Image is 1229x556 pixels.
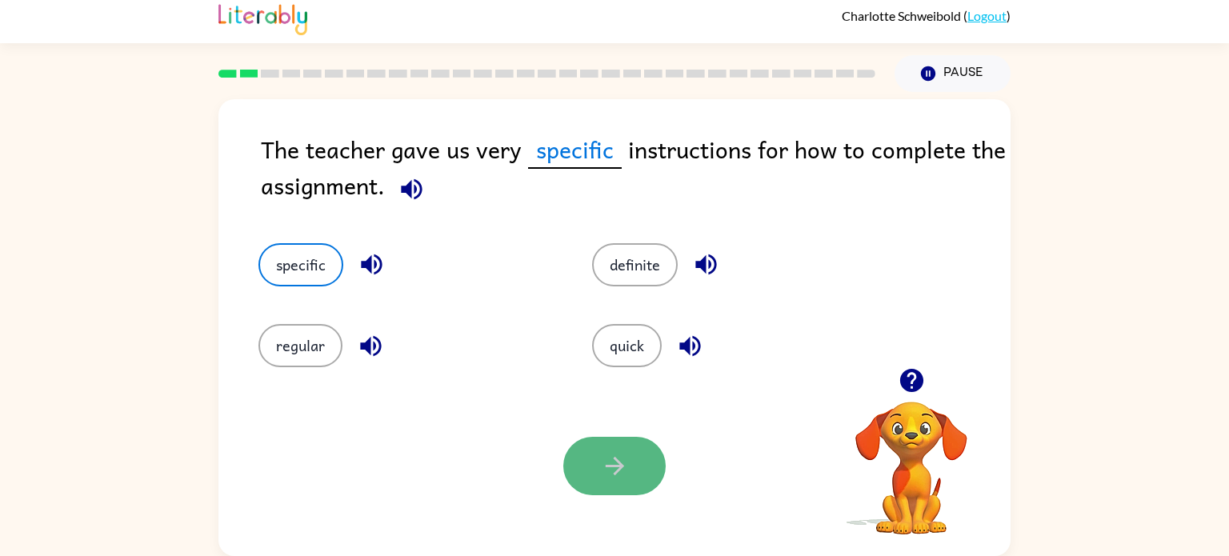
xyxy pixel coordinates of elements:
[258,324,342,367] button: regular
[842,8,963,23] span: Charlotte Schweibold
[592,243,678,286] button: definite
[528,131,622,169] span: specific
[895,55,1011,92] button: Pause
[967,8,1007,23] a: Logout
[258,243,343,286] button: specific
[842,8,1011,23] div: ( )
[261,131,1011,211] div: The teacher gave us very instructions for how to complete the assignment.
[592,324,662,367] button: quick
[831,377,991,537] video: Your browser must support playing .mp4 files to use Literably. Please try using another browser.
